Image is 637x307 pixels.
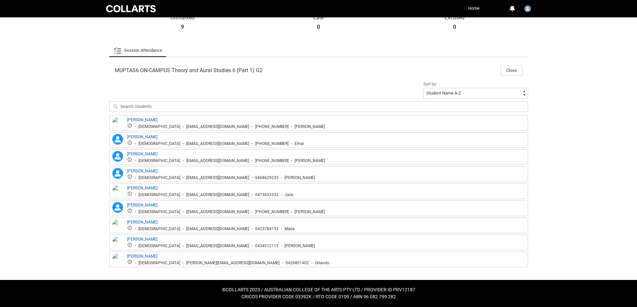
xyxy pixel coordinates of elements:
[423,82,437,87] span: Sort by:
[501,65,523,76] button: Close
[186,209,249,214] div: [EMAIL_ADDRESS][DOMAIN_NAME]
[127,254,157,259] a: [PERSON_NAME]
[112,117,123,132] img: Elliott Willis
[286,261,309,266] div: 0426801402
[138,209,180,214] div: [DEMOGRAPHIC_DATA]
[255,209,289,214] div: [PHONE_NUMBER]
[466,3,481,13] a: Home
[127,152,157,156] a: [PERSON_NAME]
[523,3,533,13] button: User Profile Tim.Henry
[317,24,320,30] strong: 0
[186,175,249,180] div: [EMAIL_ADDRESS][DOMAIN_NAME]
[127,169,157,173] a: [PERSON_NAME]
[181,24,184,30] strong: 9
[295,141,304,146] div: Emai
[255,175,279,180] div: 0468629235
[138,124,180,129] div: [DEMOGRAPHIC_DATA]
[315,261,329,266] div: Orlando
[255,124,289,129] div: [PHONE_NUMBER]
[112,134,123,145] lightning-icon: Emai Owen
[295,209,325,214] div: [PERSON_NAME]
[138,244,180,249] div: [DEMOGRAPHIC_DATA]
[138,226,180,232] div: [DEMOGRAPHIC_DATA]
[127,186,157,190] a: [PERSON_NAME]
[186,261,280,266] div: [PERSON_NAME][EMAIL_ADDRESS][DOMAIN_NAME]
[138,261,180,266] div: [DEMOGRAPHIC_DATA]
[453,24,456,30] strong: 0
[138,175,180,180] div: [DEMOGRAPHIC_DATA]
[112,202,123,213] lightning-icon: Joseph Shields-Anderson
[138,141,180,146] div: [DEMOGRAPHIC_DATA]
[186,158,249,163] div: [EMAIL_ADDRESS][DOMAIN_NAME]
[127,237,157,242] a: [PERSON_NAME]
[285,226,295,232] div: Malia
[186,141,249,146] div: [EMAIL_ADDRESS][DOMAIN_NAME]
[255,141,289,146] div: [PHONE_NUMBER]
[113,44,162,57] a: Session Attendance
[112,253,123,268] img: Orlando Connell
[112,151,123,162] lightning-icon: George Costello
[109,101,528,112] input: Search Students
[138,158,180,163] div: [DEMOGRAPHIC_DATA]
[127,135,157,139] a: [PERSON_NAME]
[295,158,325,163] div: [PERSON_NAME]
[255,226,279,232] div: 0423784133
[186,244,249,249] div: [EMAIL_ADDRESS][DOMAIN_NAME]
[115,67,262,74] span: MUPTAS6 ON-CAMPUS Theory and Aural Studies 6 (Part 1) G2
[112,185,123,200] img: Jack Exell
[255,192,279,197] div: 0473633332
[127,118,157,122] a: [PERSON_NAME]
[524,5,531,12] img: Tim.Henry
[255,244,279,249] div: 0434512113
[285,175,315,180] div: [PERSON_NAME]
[186,192,249,197] div: [EMAIL_ADDRESS][DOMAIN_NAME]
[186,124,249,129] div: [EMAIL_ADDRESS][DOMAIN_NAME]
[127,203,157,207] a: [PERSON_NAME]
[285,244,315,249] div: [PERSON_NAME]
[186,226,249,232] div: [EMAIL_ADDRESS][DOMAIN_NAME]
[112,168,123,179] lightning-icon: Isaac Willoughby
[112,219,123,234] img: Malia Tauafao'Ale
[127,220,157,224] a: [PERSON_NAME]
[138,192,180,197] div: [DEMOGRAPHIC_DATA]
[255,158,289,163] div: [PHONE_NUMBER]
[109,44,166,57] li: Session Attendance
[295,124,325,129] div: [PERSON_NAME]
[285,192,293,197] div: Jack
[112,236,123,251] img: Michael Pye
